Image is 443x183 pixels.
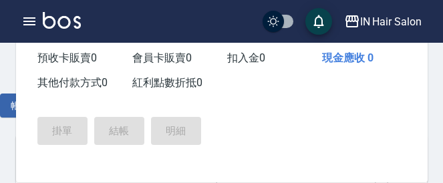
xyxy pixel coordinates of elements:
span: 其他付款方式 0 [37,76,108,89]
img: Logo [43,12,81,29]
span: 預收卡販賣 0 [37,51,97,64]
div: IN Hair Salon [360,13,422,30]
span: 紅利點數折抵 0 [132,76,202,89]
button: IN Hair Salon [339,8,427,35]
span: 現金應收 0 [322,51,374,64]
button: save [305,8,332,35]
span: 扣入金 0 [227,51,265,64]
span: 會員卡販賣 0 [132,51,192,64]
